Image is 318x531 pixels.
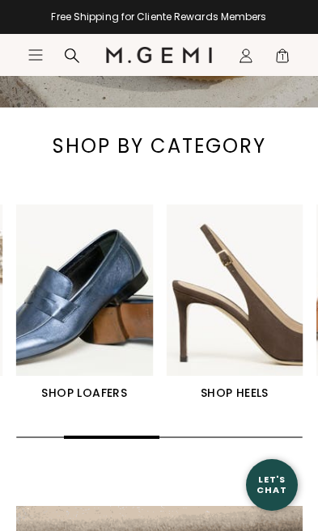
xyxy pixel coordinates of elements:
[16,383,154,402] h1: SHOP LOAFERS
[106,47,212,63] img: M.Gemi
[166,204,316,402] div: 3 / 6
[28,47,44,63] button: Open site menu
[166,383,303,402] h1: SHOP HEELS
[166,204,303,402] a: SHOP HEELS
[274,51,290,67] span: 1
[16,204,167,402] div: 2 / 6
[16,204,154,402] a: SHOP LOAFERS
[246,474,298,495] div: Let's Chat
